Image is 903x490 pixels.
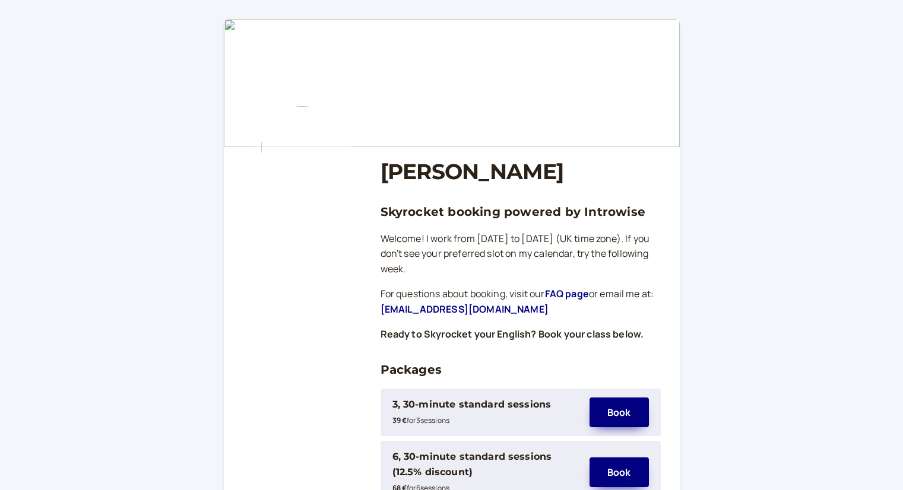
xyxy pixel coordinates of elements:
[392,415,407,425] b: 39 €
[392,449,578,480] div: 6, 30-minute standard sessions (12.5% discount)
[381,360,661,379] h3: Packages
[381,231,661,278] p: Welcome! I work from [DATE] to [DATE] (UK time zone). If you don't see your preferred slot on my ...
[392,397,552,412] div: 3, 30-minute standard sessions
[545,287,589,300] a: FAQ page
[590,457,649,487] button: Book
[381,287,661,317] p: For questions about booking, visit our or email me at:
[392,415,450,425] small: for 3 session s
[381,159,661,184] h1: [PERSON_NAME]
[392,397,578,428] div: 3, 30-minute standard sessions39 €for3sessions
[590,397,649,427] button: Book
[381,303,549,316] a: [EMAIL_ADDRESS][DOMAIN_NAME]
[381,202,661,221] h3: Skyrocket booking powered by Introwise
[381,327,644,341] strong: Ready to Skyrocket your English? Book your class below.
